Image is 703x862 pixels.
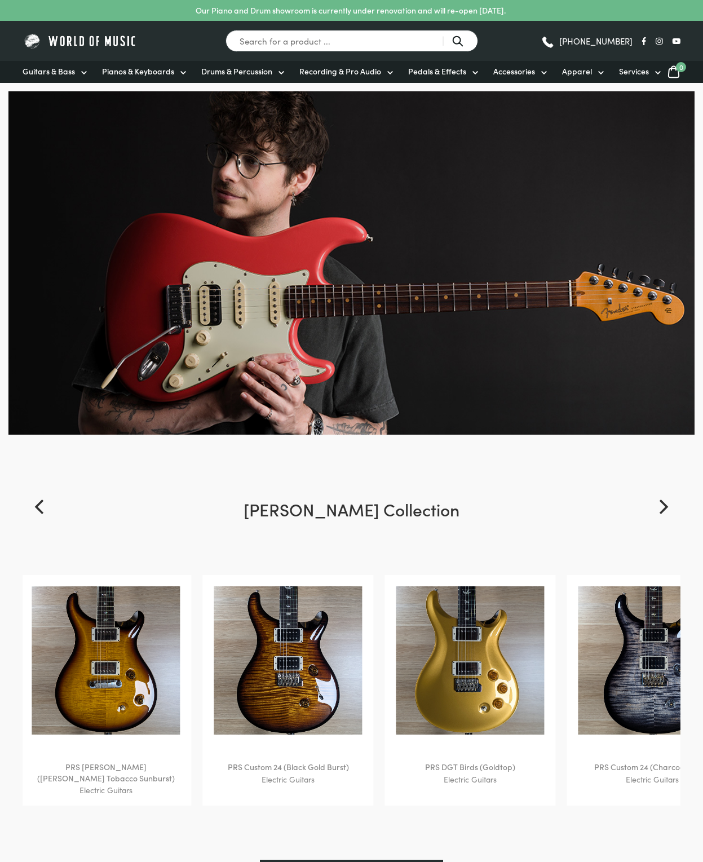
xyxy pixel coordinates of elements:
[214,773,362,786] p: Electric Guitars
[541,33,633,50] a: [PHONE_NUMBER]
[102,65,174,77] span: Pianos & Keyboards
[619,65,649,77] span: Services
[271,804,306,815] bdi: 7,399.00
[408,65,466,77] span: Pedals & Effects
[196,5,506,16] p: Our Piano and Drum showroom is currently under renovation and will re-open [DATE].
[28,495,53,520] button: Previous
[559,37,633,45] span: [PHONE_NUMBER]
[453,804,488,815] bdi: 7,995.00
[676,62,686,72] span: 0
[453,804,457,815] span: $
[299,65,381,77] span: Recording & Pro Audio
[214,586,362,735] img: PRS Custom 24 Black Gold Burst ELectric Guitar
[226,30,478,52] input: Search for a product ...
[201,65,272,77] span: Drums & Percussion
[562,65,592,77] span: Apparel
[23,497,680,575] h2: [PERSON_NAME] Collection
[493,65,535,77] span: Accessories
[32,586,180,735] img: PRS McCarty Tobacco Sunburst
[396,773,544,786] p: Electric Guitars
[540,738,703,862] iframe: Chat with our support team
[214,762,362,773] h2: PRS Custom 24 (Black Gold Burst)
[32,586,180,826] a: PRS [PERSON_NAME] ([PERSON_NAME] Tobacco Sunburst)Electric Guitars
[23,32,138,50] img: World of Music
[32,784,180,797] p: Electric Guitars
[396,762,544,773] h2: PRS DGT Birds (Goldtop)
[23,65,75,77] span: Guitars & Bass
[650,495,675,520] button: Next
[271,804,276,815] span: $
[396,586,544,735] img: PRS DGT Goldtop Electric Guitar Birds
[32,762,180,784] h2: PRS [PERSON_NAME] ([PERSON_NAME] Tobacco Sunburst)
[8,91,695,435] img: Fender-Ultraluxe-Hero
